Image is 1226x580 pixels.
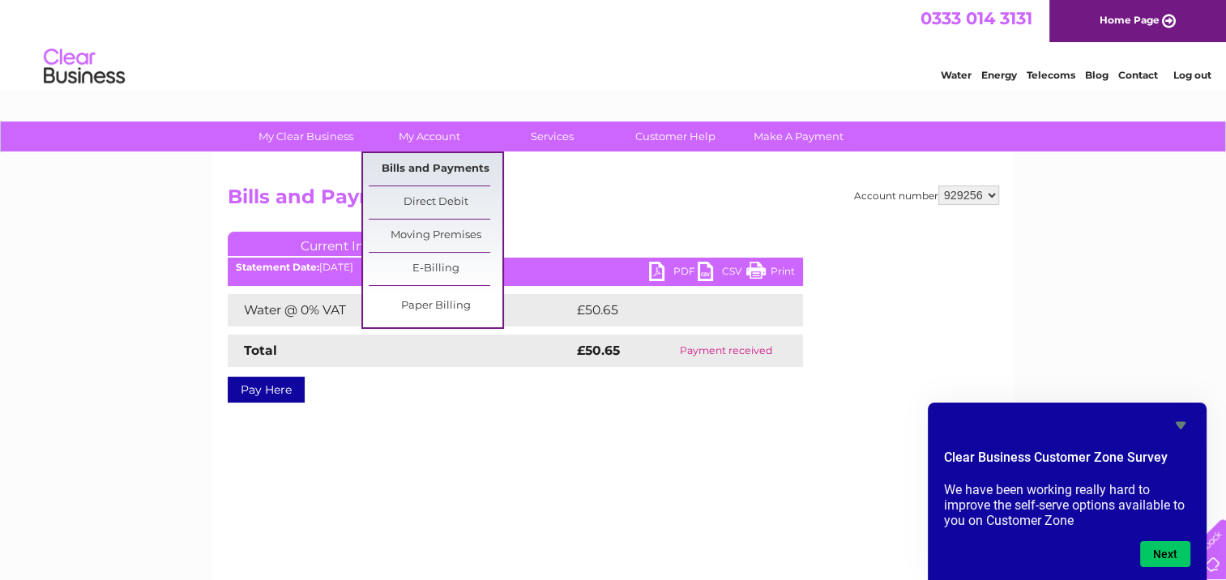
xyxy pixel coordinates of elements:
[228,186,999,216] h2: Bills and Payments
[369,186,502,219] a: Direct Debit
[1027,69,1075,81] a: Telecoms
[944,482,1190,528] p: We have been working really hard to improve the self-serve options available to you on Customer Zone
[698,262,746,285] a: CSV
[228,294,573,326] td: Water @ 0% VAT
[369,290,502,322] a: Paper Billing
[43,42,126,92] img: logo.png
[577,343,620,358] strong: £50.65
[609,122,742,151] a: Customer Help
[981,69,1017,81] a: Energy
[228,377,305,403] a: Pay Here
[1118,69,1158,81] a: Contact
[236,261,319,273] b: Statement Date:
[228,262,803,273] div: [DATE]
[231,9,997,79] div: Clear Business is a trading name of Verastar Limited (registered in [GEOGRAPHIC_DATA] No. 3667643...
[369,153,502,186] a: Bills and Payments
[941,69,972,81] a: Water
[1173,69,1211,81] a: Log out
[244,343,277,358] strong: Total
[921,8,1032,28] a: 0333 014 3131
[854,186,999,205] div: Account number
[369,220,502,252] a: Moving Premises
[944,416,1190,567] div: Clear Business Customer Zone Survey
[362,122,496,151] a: My Account
[239,122,373,151] a: My Clear Business
[650,335,802,367] td: Payment received
[485,122,619,151] a: Services
[1140,541,1190,567] button: Next question
[649,262,698,285] a: PDF
[1085,69,1109,81] a: Blog
[573,294,771,326] td: £50.65
[1171,416,1190,435] button: Hide survey
[944,448,1190,476] h2: Clear Business Customer Zone Survey
[369,253,502,285] a: E-Billing
[732,122,865,151] a: Make A Payment
[746,262,795,285] a: Print
[228,232,471,256] a: Current Invoice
